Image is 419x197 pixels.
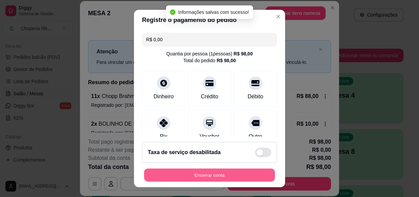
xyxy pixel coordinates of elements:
[148,148,221,156] h2: Taxa de serviço desabilitada
[144,168,275,181] button: Encerrar conta
[153,93,174,101] div: Dinheiro
[217,57,236,64] div: R$ 98,00
[166,50,253,57] div: Quantia por pessoa ( 1 pessoas)
[201,93,218,101] div: Crédito
[233,50,253,57] div: R$ 98,00
[146,33,273,46] input: Ex.: hambúrguer de cordeiro
[134,10,285,30] header: Registre o pagamento do pedido
[249,132,262,141] div: Outro
[248,93,263,101] div: Débito
[183,57,236,64] div: Total do pedido
[178,9,249,15] span: Informações salvas com sucesso!
[200,132,220,141] div: Voucher
[273,11,284,22] button: Close
[160,132,167,141] div: Pix
[170,9,175,15] span: check-circle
